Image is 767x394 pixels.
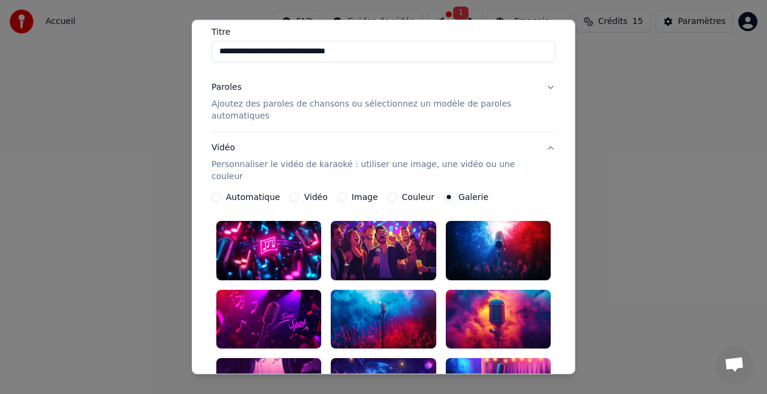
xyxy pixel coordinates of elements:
[212,142,536,183] div: Vidéo
[212,81,241,93] div: Paroles
[226,193,280,201] label: Automatique
[402,193,434,201] label: Couleur
[304,193,327,201] label: Vidéo
[212,159,536,183] p: Personnaliser le vidéo de karaoké : utiliser une image, une vidéo ou une couleur
[212,72,555,132] button: ParolesAjoutez des paroles de chansons ou sélectionnez un modèle de paroles automatiques
[212,28,555,36] label: Titre
[212,98,536,122] p: Ajoutez des paroles de chansons ou sélectionnez un modèle de paroles automatiques
[212,132,555,192] button: VidéoPersonnaliser le vidéo de karaoké : utiliser une image, une vidéo ou une couleur
[352,193,378,201] label: Image
[458,193,488,201] label: Galerie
